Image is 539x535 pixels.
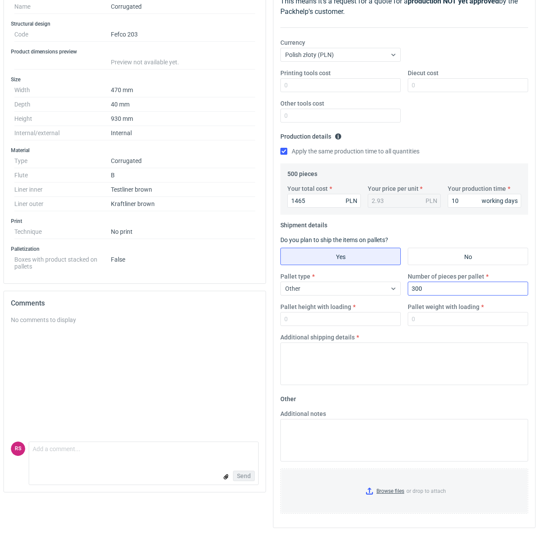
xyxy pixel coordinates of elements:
[280,333,355,342] label: Additional shipping details
[408,78,528,92] input: 0
[287,194,361,208] input: 0
[14,112,111,126] dt: Height
[448,194,521,208] input: 0
[285,51,334,58] span: Polish złoty (PLN)
[14,154,111,168] dt: Type
[280,272,310,281] label: Pallet type
[11,76,259,83] h3: Size
[111,168,255,183] dd: B
[281,469,528,513] label: or drop to attach
[14,27,111,42] dt: Code
[111,225,255,239] dd: No print
[11,20,259,27] h3: Structural design
[346,196,357,205] div: PLN
[408,282,528,296] input: 0
[482,196,518,205] div: working days
[280,130,342,140] legend: Production details
[11,218,259,225] h3: Print
[11,316,259,324] div: No comments to display
[11,48,259,55] h3: Product dimensions preview
[408,248,528,265] label: No
[280,109,401,123] input: 0
[233,471,255,481] button: Send
[408,312,528,326] input: 0
[14,97,111,112] dt: Depth
[111,97,255,112] dd: 40 mm
[111,83,255,97] dd: 470 mm
[11,147,259,154] h3: Material
[280,99,324,108] label: Other tools cost
[448,184,506,193] label: Your production time
[280,218,327,229] legend: Shipment details
[14,168,111,183] dt: Flute
[111,183,255,197] dd: Testliner brown
[111,253,255,270] dd: False
[11,442,25,456] div: Rafał Stani
[11,246,259,253] h3: Palletization
[408,302,479,311] label: Pallet weight with loading
[111,126,255,140] dd: Internal
[408,272,484,281] label: Number of pieces per pallet
[111,59,179,66] span: Preview not available yet.
[368,184,419,193] label: Your price per unit
[14,126,111,140] dt: Internal/external
[111,154,255,168] dd: Corrugated
[11,442,25,456] figcaption: RS
[280,302,351,311] label: Pallet height with loading
[280,248,401,265] label: Yes
[111,27,255,42] dd: Fefco 203
[14,253,111,270] dt: Boxes with product stacked on pallets
[14,83,111,97] dt: Width
[285,285,300,292] span: Other
[280,147,419,156] label: Apply the same production time to all quantities
[280,69,331,77] label: Printing tools cost
[237,473,251,479] span: Send
[287,184,328,193] label: Your total cost
[14,197,111,211] dt: Liner outer
[11,298,259,309] h2: Comments
[280,38,305,47] label: Currency
[14,225,111,239] dt: Technique
[280,392,296,402] legend: Other
[426,196,437,205] div: PLN
[111,197,255,211] dd: Kraftliner brown
[280,312,401,326] input: 0
[14,183,111,197] dt: Liner inner
[111,112,255,126] dd: 930 mm
[280,236,388,243] label: Do you plan to ship the items on pallets?
[408,69,439,77] label: Diecut cost
[280,78,401,92] input: 0
[287,167,317,177] legend: 500 pieces
[280,409,326,418] label: Additional notes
